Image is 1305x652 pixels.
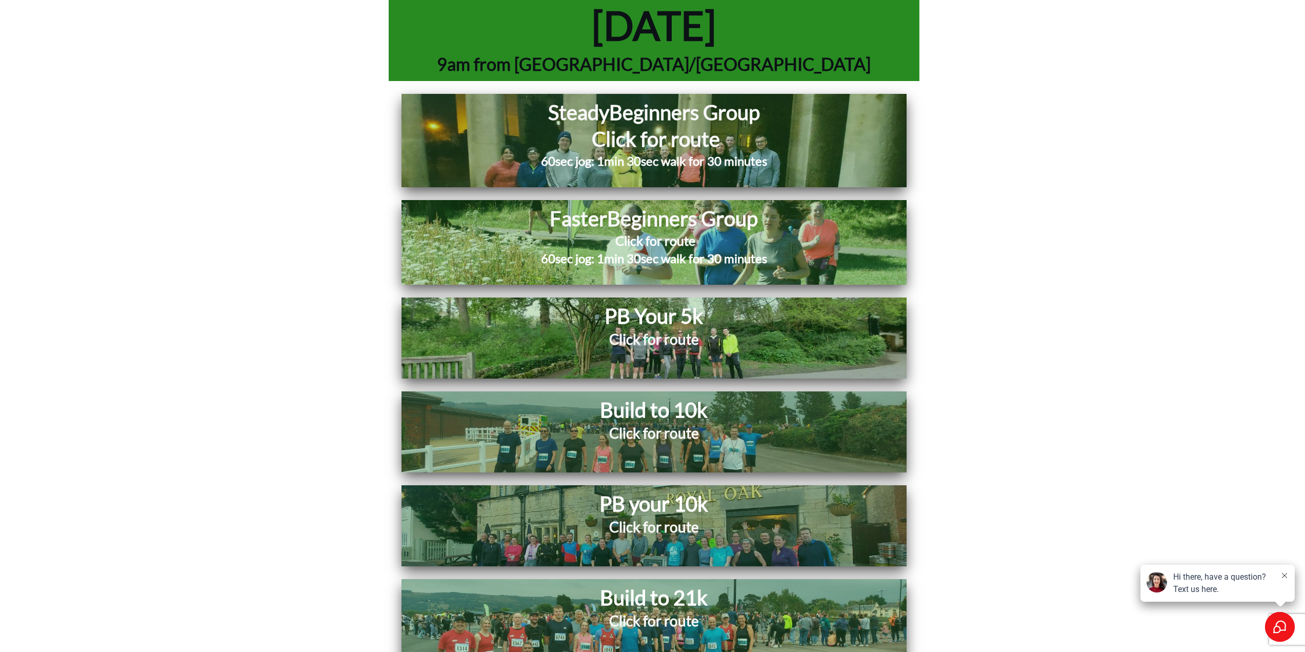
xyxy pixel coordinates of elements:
h1: Click for route [466,126,842,152]
h2: Click for route [487,423,821,456]
h1: PB Your 5k [487,303,821,329]
span: 60sec jog: 1min 30sec walk for 30 minutes [541,153,767,168]
span: Click for route [615,233,695,248]
h1: PB your 10k [495,490,813,517]
h2: Click for route [495,517,813,549]
span: Faster [550,206,607,231]
span: Beginners Group [609,100,760,125]
h1: Build to 10k [487,397,821,423]
span: Beginners Group [607,206,758,231]
h1: Build to 21k [455,584,853,611]
span: Steady [548,100,609,125]
h2: 9am from [GEOGRAPHIC_DATA]/[GEOGRAPHIC_DATA] [394,52,914,76]
h2: Click for route [455,611,853,643]
span: 60sec jog: 1min 30sec walk for 30 minutes [541,251,767,266]
h2: Click for route [487,329,821,362]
